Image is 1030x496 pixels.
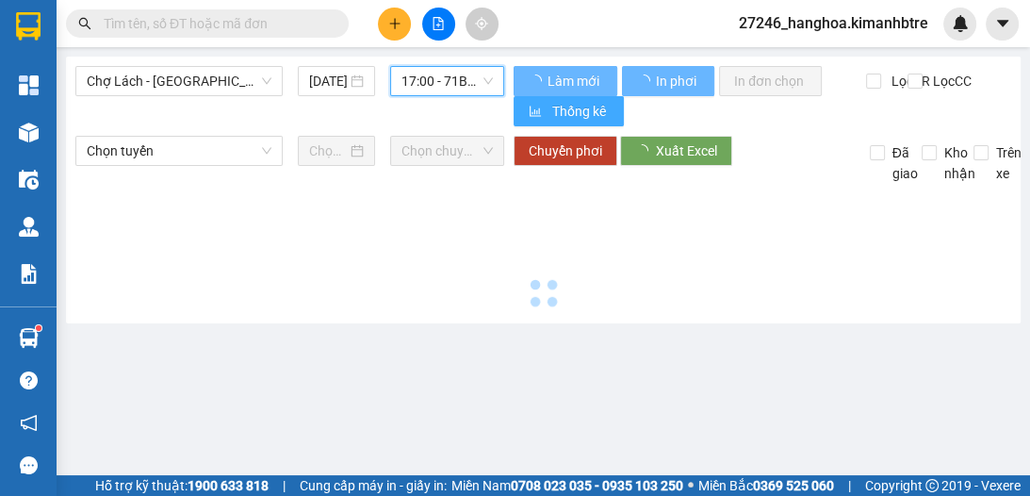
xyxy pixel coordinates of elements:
[514,66,617,96] button: Làm mới
[656,141,717,161] span: Xuất Excel
[300,475,447,496] span: Cung cấp máy in - giấy in:
[309,141,347,161] input: Chọn ngày
[19,170,39,190] img: warehouse-icon
[637,74,653,88] span: loading
[78,17,91,30] span: search
[378,8,411,41] button: plus
[19,328,39,348] img: warehouse-icon
[19,75,39,95] img: dashboard-icon
[620,136,732,166] button: Xuất Excel
[719,66,822,96] button: In đơn chọn
[989,142,1029,184] span: Trên xe
[514,96,624,126] button: bar-chartThống kê
[401,137,493,165] span: Chọn chuyến
[309,71,347,91] input: 13/10/2025
[656,71,699,91] span: In phơi
[622,66,714,96] button: In phơi
[16,12,41,41] img: logo-vxr
[401,67,493,95] span: 17:00 - 71B-00.176
[511,478,683,493] strong: 0708 023 035 - 0935 103 250
[635,144,656,157] span: loading
[548,71,602,91] span: Làm mới
[20,456,38,474] span: message
[188,478,269,493] strong: 1900 633 818
[283,475,286,496] span: |
[432,17,445,30] span: file-add
[994,15,1011,32] span: caret-down
[19,217,39,237] img: warehouse-icon
[688,482,694,489] span: ⚪️
[451,475,683,496] span: Miền Nam
[19,264,39,284] img: solution-icon
[925,479,939,492] span: copyright
[20,414,38,432] span: notification
[925,71,974,91] span: Lọc CC
[87,137,271,165] span: Chọn tuyến
[514,136,617,166] button: Chuyển phơi
[95,475,269,496] span: Hỗ trợ kỹ thuật:
[937,142,983,184] span: Kho nhận
[36,325,41,331] sup: 1
[885,142,925,184] span: Đã giao
[422,8,455,41] button: file-add
[104,13,326,34] input: Tìm tên, số ĐT hoặc mã đơn
[475,17,488,30] span: aim
[529,74,545,88] span: loading
[952,15,969,32] img: icon-new-feature
[20,372,38,389] span: question-circle
[19,123,39,142] img: warehouse-icon
[724,11,943,35] span: 27246_hanghoa.kimanhbtre
[552,101,609,122] span: Thống kê
[884,71,933,91] span: Lọc CR
[848,475,851,496] span: |
[698,475,834,496] span: Miền Bắc
[986,8,1019,41] button: caret-down
[87,67,271,95] span: Chợ Lách - Sài Gòn
[388,17,401,30] span: plus
[529,105,545,120] span: bar-chart
[466,8,499,41] button: aim
[753,478,834,493] strong: 0369 525 060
